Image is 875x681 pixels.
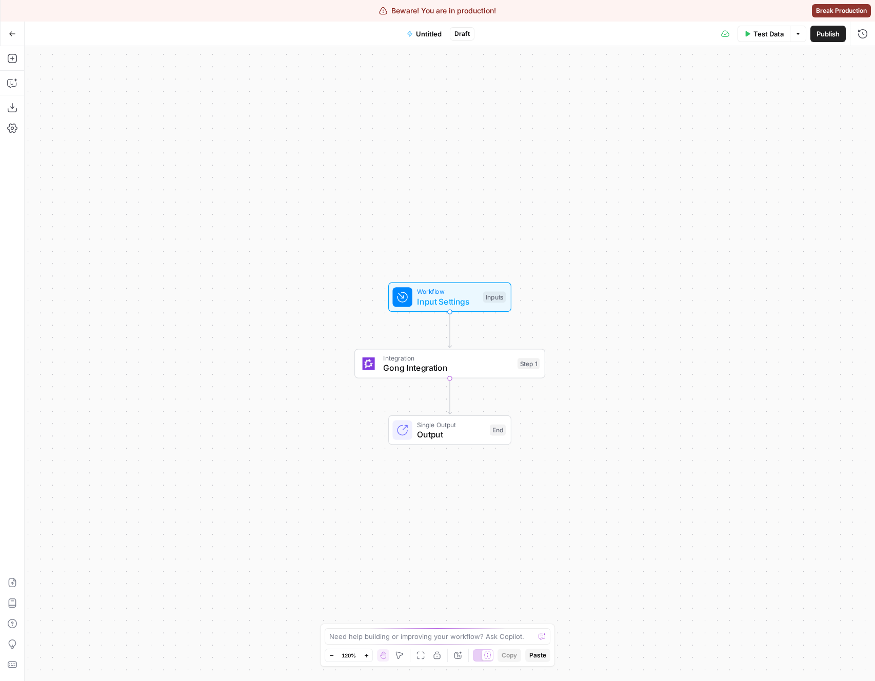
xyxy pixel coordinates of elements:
button: Test Data [738,26,790,42]
img: gong_icon.png [363,357,375,370]
div: WorkflowInput SettingsInputs [354,283,545,312]
button: Untitled [401,26,448,42]
span: Publish [817,29,840,39]
span: Paste [529,651,546,660]
span: Workflow [417,287,478,296]
button: Break Production [812,4,871,17]
div: IntegrationGong IntegrationStep 1 [354,349,545,378]
div: Single OutputOutputEnd [354,415,545,445]
span: Draft [454,29,470,38]
button: Copy [498,649,521,662]
span: Break Production [816,6,867,15]
span: Single Output [417,419,485,429]
span: Untitled [416,29,442,39]
div: Beware! You are in production! [379,6,496,16]
span: Test Data [753,29,784,39]
span: Copy [502,651,517,660]
span: Integration [383,353,512,363]
span: Input Settings [417,295,478,308]
button: Publish [810,26,846,42]
div: End [490,425,506,436]
button: Paste [525,649,550,662]
span: Gong Integration [383,362,512,374]
div: Inputs [483,292,506,303]
g: Edge from start to step_1 [448,312,451,348]
div: Step 1 [518,358,540,369]
g: Edge from step_1 to end [448,378,451,414]
span: 120% [342,651,356,659]
span: Output [417,428,485,440]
